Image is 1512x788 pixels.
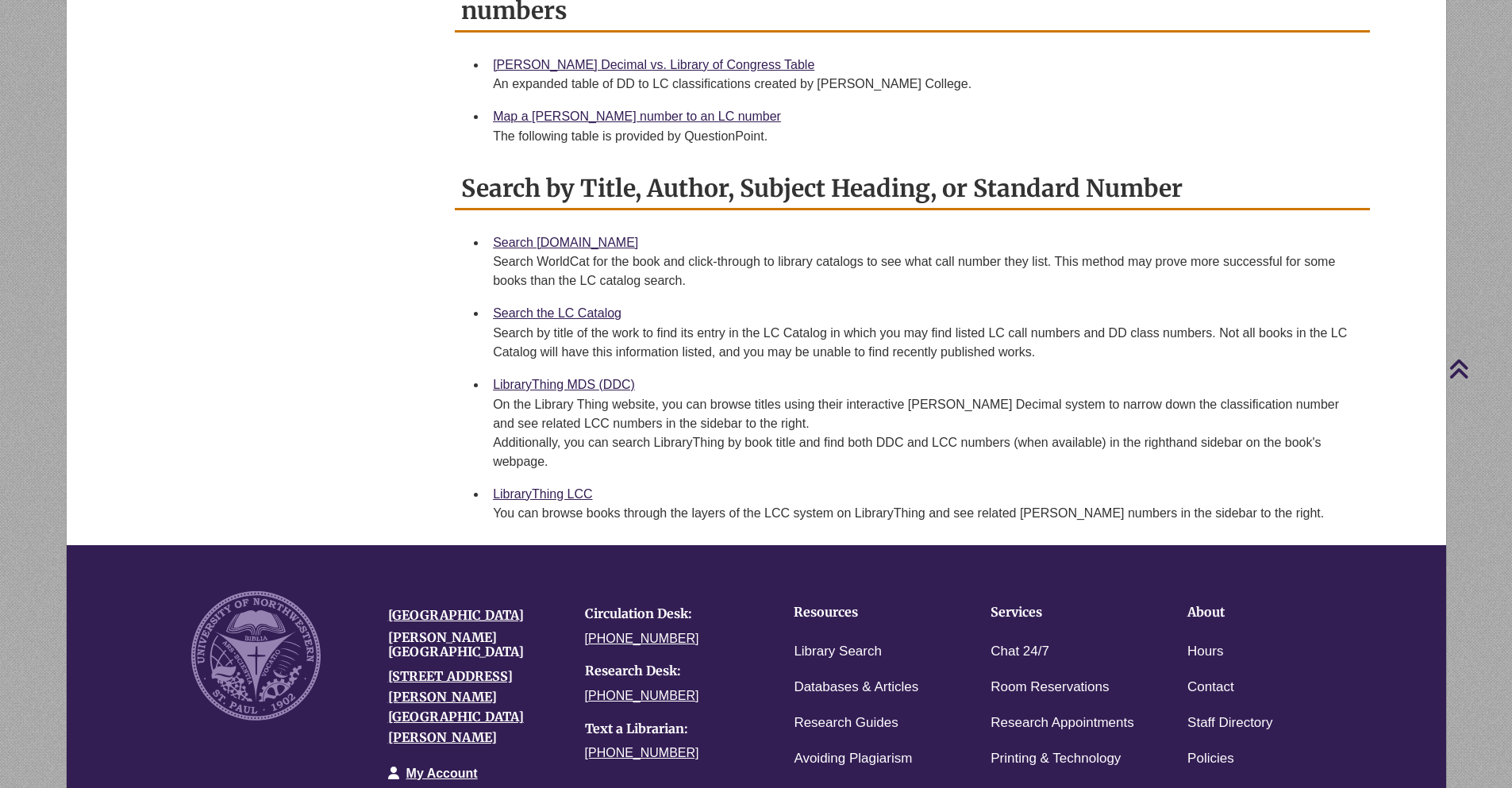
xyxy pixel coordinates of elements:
[493,75,1357,94] div: An expanded table of DD to LC classifications created by [PERSON_NAME] College.
[1449,358,1508,379] a: Back to Top
[585,664,758,678] h4: Research Desk:
[191,591,321,721] img: UNW seal
[493,395,1357,471] div: On the Library Thing website, you can browse titles using their interactive [PERSON_NAME] Decimal...
[388,668,524,745] a: [STREET_ADDRESS][PERSON_NAME][GEOGRAPHIC_DATA][PERSON_NAME]
[794,676,918,699] a: Databases & Articles
[991,748,1121,771] a: Printing & Technology
[493,110,781,123] a: Map a [PERSON_NAME] number to an LC number
[493,487,592,501] a: LibraryThing LCC
[991,605,1138,620] h4: Services
[1187,605,1335,620] h4: About
[585,722,758,736] h4: Text a Librarian:
[455,168,1370,210] h2: Search by Title, Author, Subject Heading, or Standard Number
[585,632,699,645] a: [PHONE_NUMBER]
[493,378,635,391] a: LibraryThing MDS (DDC)
[991,676,1109,699] a: Room Reservations
[991,712,1134,735] a: Research Appointments
[585,746,699,759] a: [PHONE_NUMBER]
[585,607,758,621] h4: Circulation Desk:
[493,252,1357,290] div: Search WorldCat for the book and click-through to library catalogs to see what call number they l...
[794,712,898,735] a: Research Guides
[493,306,621,320] a: Search the LC Catalog
[388,607,524,623] a: [GEOGRAPHIC_DATA]
[493,504,1357,523] div: You can browse books through the layers of the LCC system on LibraryThing and see related [PERSON...
[493,236,638,249] a: Search [DOMAIN_NAME]
[388,631,561,659] h4: [PERSON_NAME][GEOGRAPHIC_DATA]
[585,689,699,702] a: [PHONE_NUMBER]
[493,324,1357,362] div: Search by title of the work to find its entry in the LC Catalog in which you may find listed LC c...
[1187,676,1234,699] a: Contact
[1187,640,1223,663] a: Hours
[1187,748,1234,771] a: Policies
[991,640,1049,663] a: Chat 24/7
[1187,712,1272,735] a: Staff Directory
[794,640,882,663] a: Library Search
[794,605,941,620] h4: Resources
[493,127,1357,146] div: The following table is provided by QuestionPoint.
[406,767,478,780] a: My Account
[493,58,814,71] a: [PERSON_NAME] Decimal vs. Library of Congress Table
[794,748,912,771] a: Avoiding Plagiarism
